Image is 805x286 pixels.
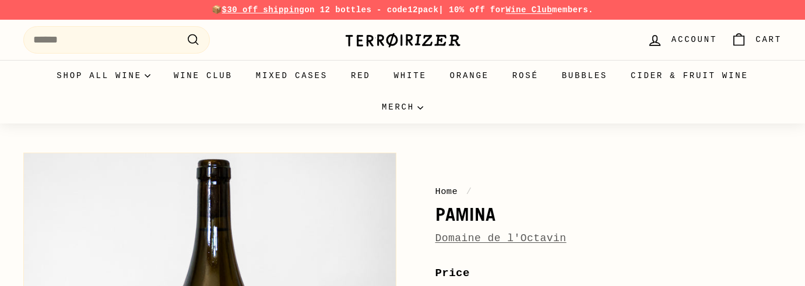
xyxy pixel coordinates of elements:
span: Cart [755,33,782,46]
a: Domaine de l'Octavin [435,232,567,244]
strong: 12pack [407,5,438,15]
a: Cart [724,23,789,57]
span: $30 off shipping [222,5,305,15]
h1: Pamina [435,204,782,224]
a: Cider & Fruit Wine [619,60,760,91]
a: White [382,60,438,91]
a: Wine Club [162,60,244,91]
span: / [463,186,475,197]
a: Orange [438,60,501,91]
label: Price [435,264,782,282]
summary: Shop all wine [45,60,162,91]
span: Account [672,33,717,46]
a: Bubbles [550,60,619,91]
a: Red [339,60,382,91]
a: Mixed Cases [244,60,339,91]
a: Home [435,186,458,197]
a: Rosé [501,60,550,91]
nav: breadcrumbs [435,185,782,199]
a: Account [640,23,724,57]
p: 📦 on 12 bottles - code | 10% off for members. [23,3,782,16]
summary: Merch [370,91,435,123]
a: Wine Club [505,5,552,15]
